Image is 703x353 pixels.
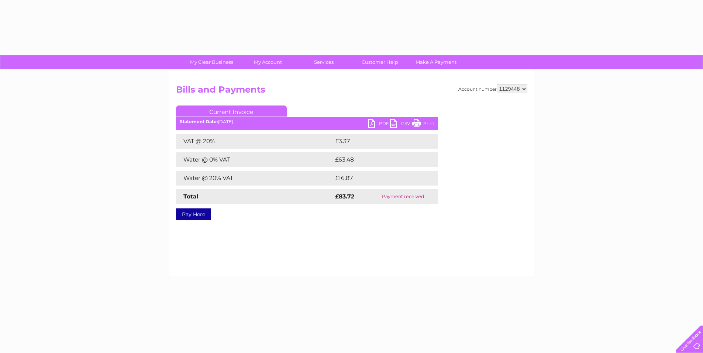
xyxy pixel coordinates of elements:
b: Statement Date: [180,119,218,124]
td: VAT @ 20% [176,134,333,149]
a: Services [293,55,354,69]
td: Water @ 20% VAT [176,171,333,186]
div: Account number [458,84,527,93]
td: £3.37 [333,134,421,149]
td: £63.48 [333,152,423,167]
td: Payment received [368,189,438,204]
td: Water @ 0% VAT [176,152,333,167]
h2: Bills and Payments [176,84,527,98]
a: My Clear Business [181,55,242,69]
a: Print [412,119,434,130]
a: Customer Help [349,55,410,69]
a: Make A Payment [406,55,466,69]
a: My Account [237,55,298,69]
a: PDF [368,119,390,130]
strong: Total [183,193,199,200]
a: CSV [390,119,412,130]
strong: £83.72 [335,193,354,200]
a: Current Invoice [176,105,287,117]
div: [DATE] [176,119,438,124]
a: Pay Here [176,208,211,220]
td: £16.87 [333,171,423,186]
